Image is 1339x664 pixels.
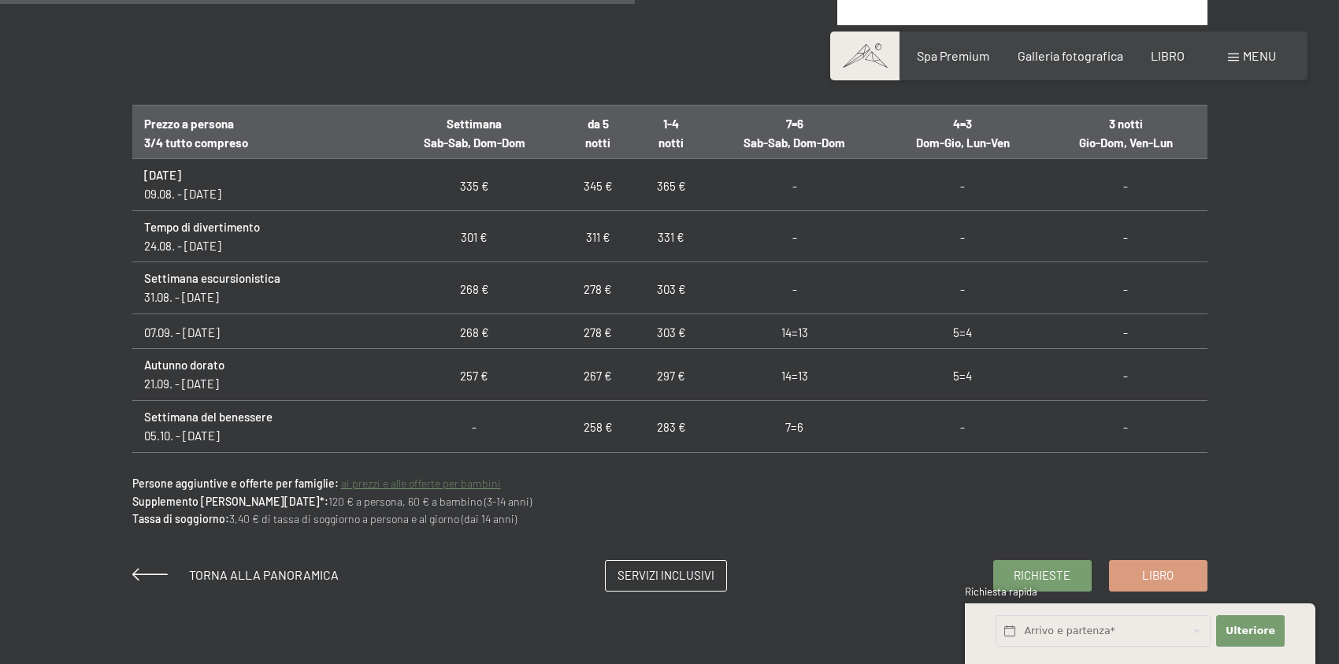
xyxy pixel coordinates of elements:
font: Sab-Sab, Dom-Dom [744,135,845,149]
font: 345 € [584,178,613,192]
font: 278 € [584,281,612,295]
font: - [1123,178,1128,192]
font: 311 € [586,230,610,244]
font: 14=13 [781,325,808,339]
a: LIBRO [1151,48,1185,63]
font: Settimana escursionistica [144,271,280,285]
font: da 5 [588,117,609,131]
font: 14=13 [781,369,808,383]
font: Dom-Gio, Lun-Ven [916,135,1010,149]
font: 120 € a persona, 60 € a bambino (3-14 anni) [328,495,532,508]
font: 7=6 [785,420,803,434]
font: 09.08. - [DATE] [144,187,221,201]
font: 303 € [657,281,686,295]
font: 278 € [584,325,612,339]
font: Richiesta rapida [965,585,1037,598]
font: 3,40 € di tassa di soggiorno a persona e al giorno (dai 14 anni) [229,512,517,525]
font: 258 € [584,420,613,434]
a: Galleria fotografica [1018,48,1123,63]
font: 331 € [658,230,684,244]
a: Servizi inclusivi [606,561,726,591]
font: Settimana del benessere [144,410,273,424]
a: Richieste [994,561,1091,591]
font: 301 € [461,230,488,244]
font: 7=6 [786,117,803,131]
font: - [960,230,965,244]
font: - [792,281,797,295]
font: - [1123,369,1128,383]
font: Supplemento [PERSON_NAME][DATE]*: [132,495,328,508]
font: - [1123,420,1128,434]
font: Richieste [1014,568,1070,582]
font: 335 € [460,178,489,192]
font: Tassa di soggiorno: [132,512,229,525]
font: - [960,420,965,434]
font: 21.09. - [DATE] [144,377,219,391]
font: - [792,230,797,244]
font: 4=3 [953,117,972,131]
font: - [1123,281,1128,295]
font: 268 € [460,281,489,295]
a: Spa Premium [917,48,989,63]
font: Gio-Dom, Ven-Lun [1079,135,1173,149]
font: Ulteriore [1226,625,1275,636]
font: Sab-Sab, Dom-Dom [424,135,525,149]
font: - [792,178,797,192]
font: menu [1243,48,1276,63]
font: 05.10. - [DATE] [144,428,220,443]
font: notti [658,135,684,149]
font: Persone aggiuntive e offerte per famiglie: [132,477,339,490]
font: Torna alla panoramica [189,567,339,582]
font: 3/4 tutto compreso [144,135,248,149]
font: - [960,178,965,192]
font: 31.08. - [DATE] [144,290,219,304]
a: Torna alla panoramica [132,567,339,582]
font: Servizi inclusivi [618,568,714,582]
font: Prezzo a persona [144,117,234,131]
font: 1-4 [663,117,679,131]
font: Settimana [447,117,502,131]
font: - [1123,230,1128,244]
font: 257 € [460,369,488,383]
font: 3 notti [1109,117,1143,131]
font: 267 € [584,369,612,383]
font: 297 € [657,369,685,383]
font: Libro [1142,568,1174,582]
font: 365 € [657,178,686,192]
font: 283 € [657,420,686,434]
a: ai prezzi e alle offerte per bambini [341,477,501,490]
font: - [472,420,477,434]
font: - [1123,325,1128,339]
font: 268 € [460,325,489,339]
font: [DATE] [144,168,181,182]
a: Libro [1110,561,1207,591]
font: 5=4 [953,369,972,383]
font: Tempo di divertimento [144,220,260,234]
font: - [960,281,965,295]
font: 5=4 [953,325,972,339]
font: 07.09. - [DATE] [144,325,220,339]
font: 303 € [657,325,686,339]
button: Ulteriore [1216,615,1284,647]
font: notti [585,135,610,149]
font: Autunno dorato [144,358,224,372]
font: 24.08. - [DATE] [144,238,221,252]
